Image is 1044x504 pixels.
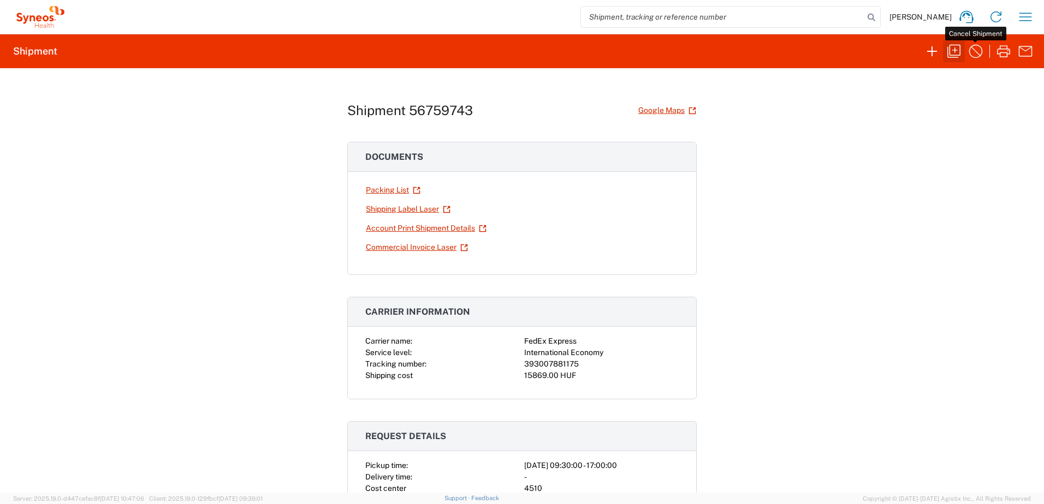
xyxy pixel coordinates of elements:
[524,335,679,347] div: FedEx Express
[524,471,679,483] div: -
[365,200,451,219] a: Shipping Label Laser
[100,495,144,502] span: [DATE] 10:47:06
[638,101,697,120] a: Google Maps
[149,495,263,502] span: Client: 2025.19.0-129fbcf
[524,347,679,358] div: International Economy
[13,45,57,58] h2: Shipment
[365,431,446,441] span: Request details
[365,219,487,238] a: Account Print Shipment Details
[365,337,412,345] span: Carrier name:
[889,12,952,22] span: [PERSON_NAME]
[365,181,421,200] a: Packing List
[471,495,499,501] a: Feedback
[863,494,1031,503] span: Copyright © [DATE]-[DATE] Agistix Inc., All Rights Reserved
[347,103,473,118] h1: Shipment 56759743
[365,238,468,257] a: Commercial Invoice Laser
[524,483,679,494] div: 4510
[365,348,412,357] span: Service level:
[581,7,864,27] input: Shipment, tracking or reference number
[218,495,263,502] span: [DATE] 09:39:01
[365,484,406,493] span: Cost center
[365,307,470,317] span: Carrier information
[365,371,413,380] span: Shipping cost
[365,461,408,470] span: Pickup time:
[13,495,144,502] span: Server: 2025.19.0-d447cefac8f
[365,152,423,162] span: Documents
[524,358,679,370] div: 393007881175
[444,495,472,501] a: Support
[524,460,679,471] div: [DATE] 09:30:00 - 17:00:00
[365,359,426,368] span: Tracking number:
[365,472,412,481] span: Delivery time:
[524,370,679,381] div: 15869.00 HUF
